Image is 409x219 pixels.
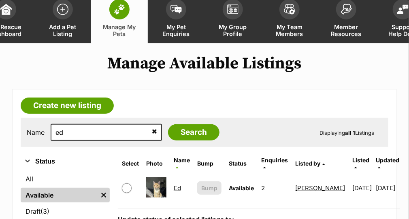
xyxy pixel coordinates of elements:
th: Bump [194,154,225,173]
button: Status [21,156,110,167]
input: Search [168,124,219,140]
span: Add a Pet Listing [45,23,81,37]
img: dashboard-icon-eb2f2d2d3e046f16d808141f083e7271f6b2e854fb5c12c21221c1fb7104beca.svg [0,4,12,15]
span: (3) [40,206,49,216]
a: Available [21,188,98,202]
span: Name [174,157,190,164]
span: Updated [376,157,399,164]
a: Draft [21,204,110,219]
span: Listed [352,157,369,164]
span: translation missing: en.admin.listings.index.attributes.enquiries [261,157,288,164]
a: All [21,172,110,186]
img: member-resources-icon-8e73f808a243e03378d46382f2149f9095a855e16c252ad45f914b54edf8863c.svg [341,4,352,15]
th: Select [119,154,142,173]
th: Photo [143,154,170,173]
img: pet-enquiries-icon-7e3ad2cf08bfb03b45e93fb7055b45f3efa6380592205ae92323e6603595dc1f.svg [170,5,182,14]
img: help-desk-icon-fdf02630f3aa405de69fd3d07c3f3aa587a6932b1a1747fa1d2bba05be0121f9.svg [397,4,409,14]
td: [DATE] [376,174,399,202]
span: Member Resources [328,23,364,37]
span: Listed by [295,160,320,167]
span: Displaying Listings [320,130,374,136]
strong: all 1 [345,130,355,136]
a: Listed by [295,160,325,167]
span: My Team Members [271,23,308,37]
button: Bump [197,181,222,195]
span: Bump [201,184,217,192]
a: Remove filter [98,188,110,202]
span: Manage My Pets [101,23,138,37]
td: 2 [258,174,291,202]
a: Enquiries [261,157,288,170]
img: team-members-icon-5396bd8760b3fe7c0b43da4ab00e1e3bb1a5d9ba89233759b79545d2d3fc5d0d.svg [284,4,295,15]
img: add-pet-listing-icon-0afa8454b4691262ce3f59096e99ab1cd57d4a30225e0717b998d2c9b9846f56.svg [57,4,68,15]
label: Name [27,129,45,136]
a: Listed [352,157,369,170]
th: Status [226,154,257,173]
img: manage-my-pets-icon-02211641906a0b7f246fdf0571729dbe1e7629f14944591b6c1af311fb30b64b.svg [114,4,125,15]
span: My Group Profile [215,23,251,37]
td: [DATE] [349,174,375,202]
span: Available [229,185,254,191]
a: Updated [376,157,399,170]
a: Name [174,157,190,170]
a: Create new listing [21,98,114,114]
img: group-profile-icon-3fa3cf56718a62981997c0bc7e787c4b2cf8bcc04b72c1350f741eb67cf2f40e.svg [227,4,239,14]
a: Ed [174,184,181,192]
a: [PERSON_NAME] [295,184,345,192]
span: My Pet Enquiries [158,23,194,37]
